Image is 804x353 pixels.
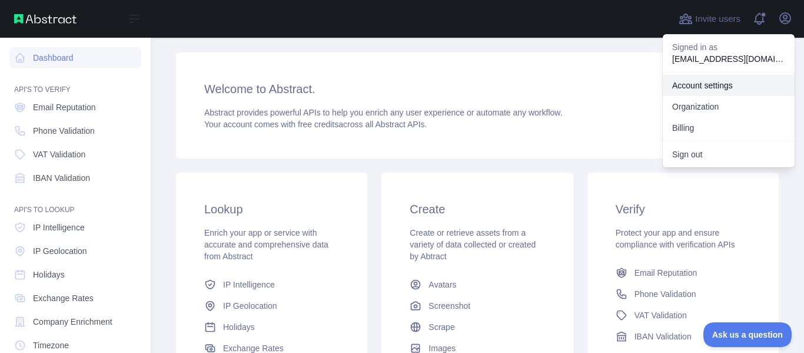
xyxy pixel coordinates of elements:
[204,228,328,261] span: Enrich your app or service with accurate and comprehensive data from Abstract
[428,321,454,333] span: Scrape
[616,228,735,249] span: Protect your app and ensure compliance with verification APIs
[611,283,755,305] a: Phone Validation
[204,108,563,117] span: Abstract provides powerful APIs to help you enrich any user experience or automate any workflow.
[9,311,141,332] a: Company Enrichment
[9,240,141,262] a: IP Geolocation
[33,125,95,137] span: Phone Validation
[223,300,277,312] span: IP Geolocation
[9,167,141,189] a: IBAN Validation
[33,316,112,328] span: Company Enrichment
[200,295,344,316] a: IP Geolocation
[33,269,65,281] span: Holidays
[611,326,755,347] a: IBAN Validation
[676,9,743,28] button: Invite users
[611,262,755,283] a: Email Reputation
[9,47,141,68] a: Dashboard
[616,201,750,217] h3: Verify
[634,331,692,342] span: IBAN Validation
[695,12,740,26] span: Invite users
[9,191,141,215] div: API'S TO LOOKUP
[634,267,697,279] span: Email Reputation
[204,120,427,129] span: Your account comes with across all Abstract APIs.
[9,264,141,285] a: Holidays
[9,97,141,118] a: Email Reputation
[672,41,785,53] p: Signed in as
[223,321,255,333] span: Holidays
[634,309,687,321] span: VAT Validation
[428,279,456,291] span: Avatars
[9,288,141,309] a: Exchange Rates
[33,101,96,113] span: Email Reputation
[9,120,141,141] a: Phone Validation
[204,201,339,217] h3: Lookup
[703,322,792,347] iframe: Toggle Customer Support
[200,316,344,338] a: Holidays
[410,201,544,217] h3: Create
[405,316,549,338] a: Scrape
[410,228,536,261] span: Create or retrieve assets from a variety of data collected or created by Abtract
[298,120,338,129] span: free credits
[428,300,470,312] span: Screenshot
[663,117,795,138] button: Billing
[33,245,87,257] span: IP Geolocation
[33,292,94,304] span: Exchange Rates
[672,53,785,65] p: [EMAIL_ADDRESS][DOMAIN_NAME]
[611,305,755,326] a: VAT Validation
[9,144,141,165] a: VAT Validation
[9,71,141,94] div: API'S TO VERIFY
[663,144,795,165] button: Sign out
[634,288,696,300] span: Phone Validation
[33,339,69,351] span: Timezone
[14,14,77,24] img: Abstract API
[204,81,750,97] h3: Welcome to Abstract.
[663,96,795,117] a: Organization
[33,149,85,160] span: VAT Validation
[200,274,344,295] a: IP Intelligence
[405,274,549,295] a: Avatars
[663,75,795,96] a: Account settings
[33,222,85,233] span: IP Intelligence
[405,295,549,316] a: Screenshot
[223,279,275,291] span: IP Intelligence
[9,217,141,238] a: IP Intelligence
[33,172,90,184] span: IBAN Validation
